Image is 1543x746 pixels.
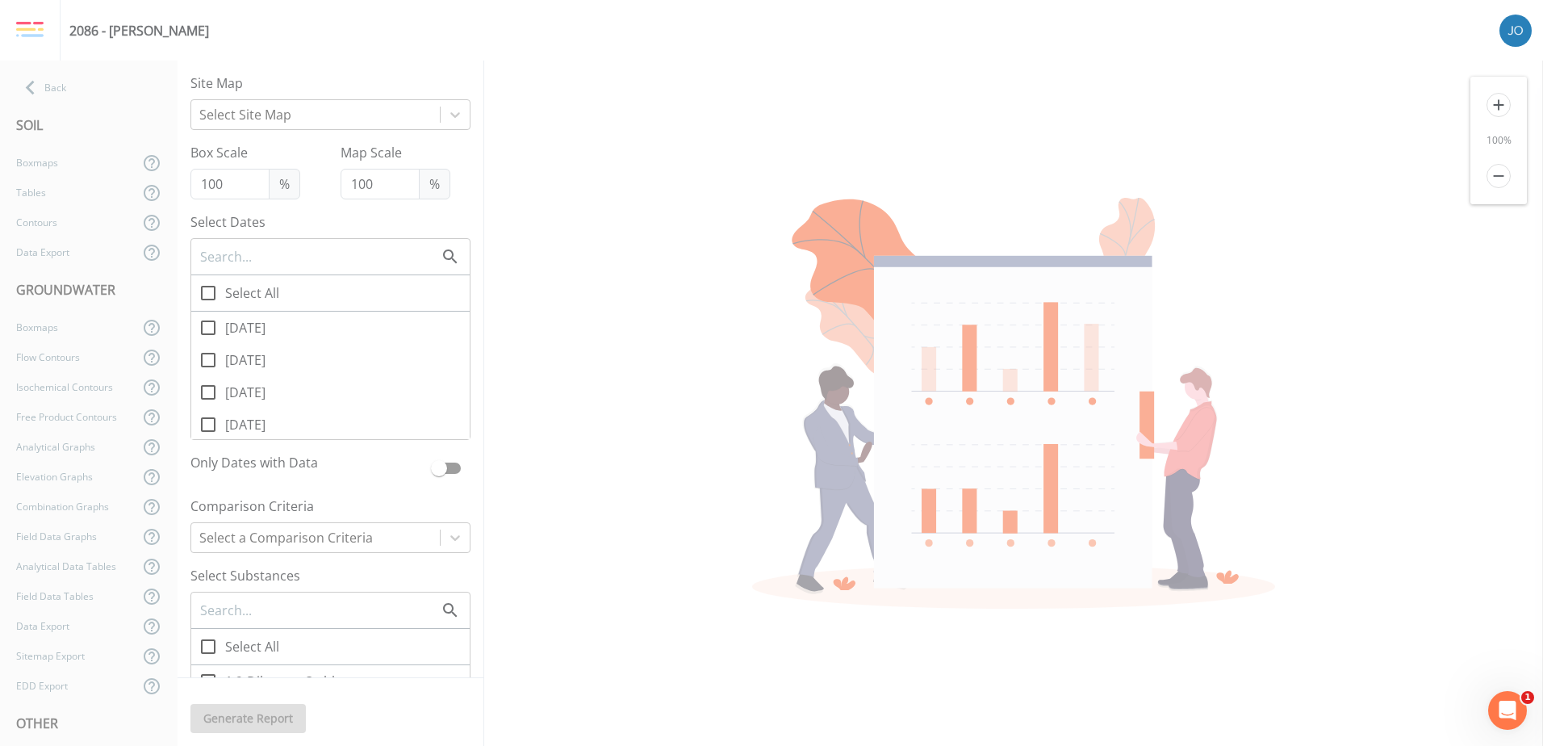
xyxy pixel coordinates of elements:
img: logo [16,21,44,39]
span: 1 [1521,691,1534,704]
label: Box Scale [190,143,300,162]
div: 2086 - [PERSON_NAME] [69,21,209,40]
iframe: Intercom live chat [1488,691,1527,730]
label: Site Map [190,73,470,93]
label: Map Scale [341,143,450,162]
img: d2de15c11da5451b307a030ac90baa3e [1499,15,1532,47]
span: [DATE] [225,350,266,370]
input: Search... [199,246,441,267]
span: % [419,169,450,199]
label: Select Dates [190,212,470,232]
span: % [269,169,300,199]
i: remove [1487,164,1511,188]
label: Only Dates with Data [190,453,424,477]
span: Select All [225,283,279,303]
span: 1,2-Dibromo-3-chloropropane [225,672,409,691]
span: [DATE] [225,318,266,337]
div: 100 % [1470,133,1527,148]
span: [DATE] [225,415,266,434]
img: undraw_report_building_chart-e1PV7-8T.svg [752,198,1275,609]
label: Select Substances [190,566,470,585]
span: [DATE] [225,383,266,402]
i: add [1487,93,1511,117]
input: Search... [199,600,441,621]
span: Select All [225,637,279,656]
label: Comparison Criteria [190,497,470,516]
